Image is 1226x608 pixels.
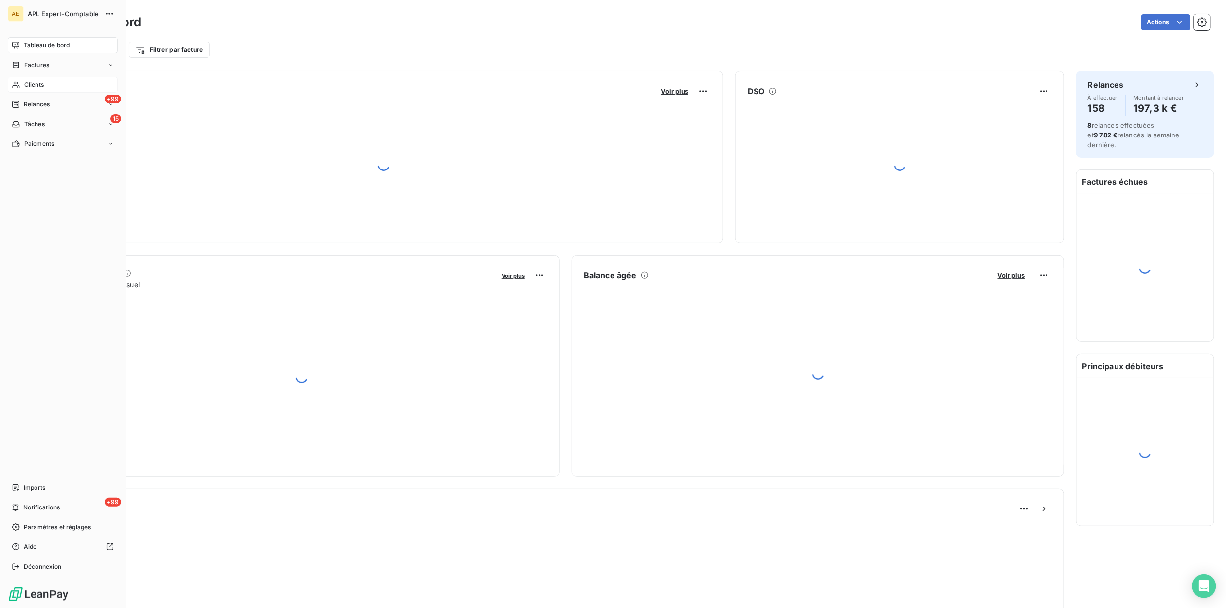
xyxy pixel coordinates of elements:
[1134,101,1184,116] h4: 197,3 k €
[8,77,118,93] a: Clients
[8,97,118,112] a: +99Relances
[28,10,99,18] span: APL Expert-Comptable
[105,498,121,507] span: +99
[1077,354,1214,378] h6: Principaux débiteurs
[1192,574,1216,598] div: Open Intercom Messenger
[998,271,1025,279] span: Voir plus
[502,272,525,279] span: Voir plus
[1088,95,1118,101] span: À effectuer
[8,586,69,602] img: Logo LeanPay
[8,539,118,555] a: Aide
[24,483,45,492] span: Imports
[1088,121,1092,129] span: 8
[8,37,118,53] a: Tableau de bord
[995,271,1028,280] button: Voir plus
[1088,79,1124,91] h6: Relances
[499,271,528,280] button: Voir plus
[8,519,118,535] a: Paramètres et réglages
[661,87,688,95] span: Voir plus
[24,41,70,50] span: Tableau de bord
[1094,131,1118,139] span: 9 782 €
[24,100,50,109] span: Relances
[24,80,44,89] span: Clients
[24,562,62,571] span: Déconnexion
[24,139,54,148] span: Paiements
[129,42,210,58] button: Filtrer par facture
[658,87,691,96] button: Voir plus
[8,6,24,22] div: AE
[1141,14,1190,30] button: Actions
[56,279,495,290] span: Chiffre d'affaires mensuel
[8,57,118,73] a: Factures
[584,270,637,281] h6: Balance âgée
[8,136,118,152] a: Paiements
[24,120,45,129] span: Tâches
[24,61,49,69] span: Factures
[24,523,91,532] span: Paramètres et réglages
[748,85,764,97] h6: DSO
[1088,121,1180,149] span: relances effectuées et relancés la semaine dernière.
[1077,170,1214,194] h6: Factures échues
[23,503,60,512] span: Notifications
[8,480,118,496] a: Imports
[1134,95,1184,101] span: Montant à relancer
[8,116,118,132] a: 15Tâches
[1088,101,1118,116] h4: 158
[24,542,37,551] span: Aide
[110,114,121,123] span: 15
[105,95,121,103] span: +99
